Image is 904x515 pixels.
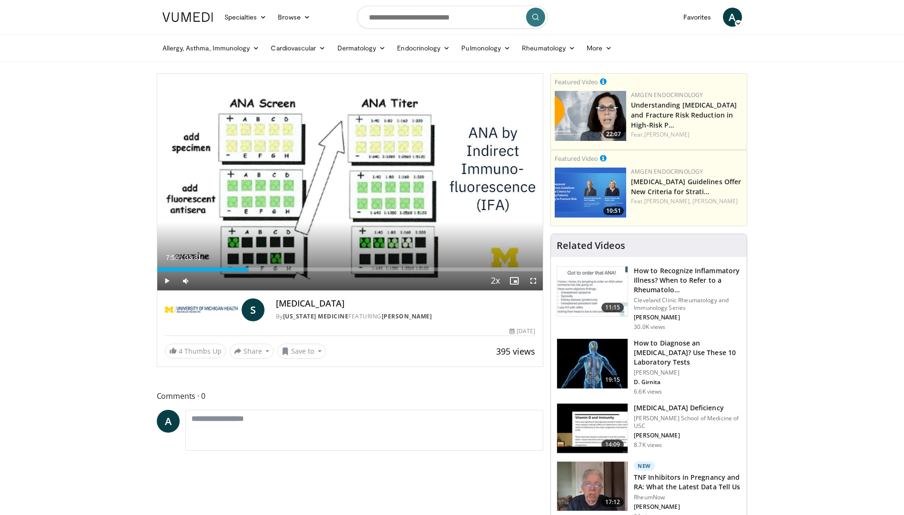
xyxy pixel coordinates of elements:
video-js: Video Player [157,74,543,291]
span: / [181,254,183,261]
a: 11:15 How to Recognize Inflammatory Illness? When to Refer to a Rheumatolo… Cleveland Clinic Rheu... [557,266,741,331]
button: Share [230,344,274,359]
span: 4 [179,347,183,356]
h3: How to Recognize Inflammatory Illness? When to Refer to a Rheumatolo… [634,266,741,295]
a: 22:07 [555,91,626,141]
a: [PERSON_NAME] [644,130,690,139]
p: Cleveland Clinic Rheumatology and Immunology Series [634,297,741,312]
div: Progress Bar [157,267,543,271]
img: 94354a42-e356-4408-ae03-74466ea68b7a.150x105_q85_crop-smart_upscale.jpg [557,339,628,388]
a: [MEDICAL_DATA] Guidelines Offer New Criteria for Strati… [631,177,741,196]
p: [PERSON_NAME] [634,432,741,439]
img: Michigan Medicine [165,298,238,321]
span: 14:09 [601,440,624,449]
div: [DATE] [509,327,535,336]
button: Save to [277,344,326,359]
img: fca3ca78-03ee-44d9-aee4-02e6f15d297e.150x105_q85_crop-smart_upscale.jpg [557,404,628,453]
p: 8.7K views [634,441,662,449]
p: New [634,461,655,471]
p: D. Girnita [634,378,741,386]
a: Pulmonology [456,39,516,58]
button: Enable picture-in-picture mode [505,271,524,290]
img: 7b525459-078d-43af-84f9-5c25155c8fbb.png.150x105_q85_crop-smart_upscale.jpg [555,168,626,218]
p: [PERSON_NAME] [634,503,741,511]
div: Feat. [631,130,743,139]
h3: [MEDICAL_DATA] Deficiency [634,403,741,413]
a: Cardiovascular [265,39,331,58]
span: 395 views [496,346,535,357]
a: A [157,410,180,433]
span: 7:56 [166,254,179,261]
span: 17:12 [601,497,624,507]
a: 14:09 [MEDICAL_DATA] Deficiency [PERSON_NAME] School of Medicine of USC [PERSON_NAME] 8.7K views [557,403,741,454]
img: ebf87267-ff12-444a-927a-ee3cf0b64c0e.150x105_q85_crop-smart_upscale.jpg [557,462,628,511]
a: [PERSON_NAME], [644,197,691,205]
a: Amgen Endocrinology [631,168,703,176]
a: 19:15 How to Diagnose an [MEDICAL_DATA]? Use These 10 Laboratory Tests [PERSON_NAME] D. Girnita 6... [557,338,741,396]
a: Rheumatology [516,39,581,58]
button: Fullscreen [524,271,543,290]
a: 4 Thumbs Up [165,344,226,358]
p: [PERSON_NAME] [634,314,741,321]
a: [PERSON_NAME] [382,312,432,320]
h4: Related Videos [557,240,625,251]
a: Specialties [219,8,273,27]
p: 30.0K views [634,323,665,331]
div: Feat. [631,197,743,206]
h3: How to Diagnose an [MEDICAL_DATA]? Use These 10 Laboratory Tests [634,338,741,367]
p: RheumNow [634,494,741,501]
a: Allergy, Asthma, Immunology [157,39,265,58]
button: Play [157,271,176,290]
button: Playback Rate [486,271,505,290]
span: Comments 0 [157,390,544,402]
span: 22:07 [603,130,624,139]
a: A [723,8,742,27]
a: Amgen Endocrinology [631,91,703,99]
small: Featured Video [555,78,598,86]
span: 33:31 [184,254,201,261]
p: [PERSON_NAME] [634,369,741,376]
a: Favorites [678,8,717,27]
p: [PERSON_NAME] School of Medicine of USC [634,415,741,430]
a: Dermatology [332,39,392,58]
a: S [242,298,264,321]
img: c9a25db3-4db0-49e1-a46f-17b5c91d58a1.png.150x105_q85_crop-smart_upscale.png [555,91,626,141]
small: Featured Video [555,154,598,163]
a: [US_STATE] Medicine [283,312,349,320]
span: 10:51 [603,207,624,215]
a: [PERSON_NAME] [692,197,738,205]
h3: TNF Inhibitors in Pregnancy and RA: What the Latest Data Tell Us [634,473,741,492]
span: 11:15 [601,303,624,312]
div: By FEATURING [276,312,535,321]
span: 19:15 [601,375,624,385]
h4: [MEDICAL_DATA] [276,298,535,309]
a: More [581,39,618,58]
img: 5cecf4a9-46a2-4e70-91ad-1322486e7ee4.150x105_q85_crop-smart_upscale.jpg [557,267,628,316]
img: VuMedi Logo [163,12,213,22]
a: 10:51 [555,168,626,218]
a: Browse [272,8,316,27]
a: Endocrinology [391,39,456,58]
p: 6.6K views [634,388,662,396]
button: Mute [176,271,195,290]
input: Search topics, interventions [357,6,548,29]
a: Understanding [MEDICAL_DATA] and Fracture Risk Reduction in High-Risk P… [631,100,737,129]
